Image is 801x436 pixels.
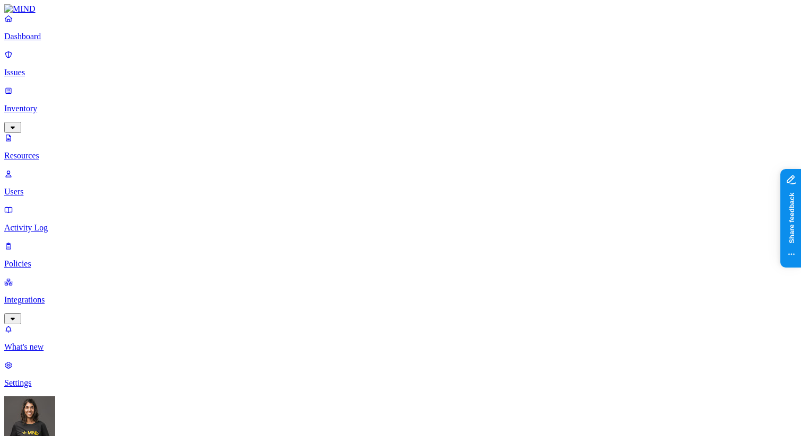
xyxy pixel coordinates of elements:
p: Users [4,187,797,197]
a: Integrations [4,277,797,323]
p: Dashboard [4,32,797,41]
a: Inventory [4,86,797,131]
a: Users [4,169,797,197]
p: Activity Log [4,223,797,233]
a: Settings [4,360,797,388]
a: Policies [4,241,797,269]
a: What's new [4,324,797,352]
p: What's new [4,342,797,352]
a: MIND [4,4,797,14]
a: Issues [4,50,797,77]
p: Policies [4,259,797,269]
p: Inventory [4,104,797,113]
a: Resources [4,133,797,161]
a: Dashboard [4,14,797,41]
p: Resources [4,151,797,161]
img: MIND [4,4,35,14]
p: Settings [4,378,797,388]
p: Issues [4,68,797,77]
p: Integrations [4,295,797,305]
a: Activity Log [4,205,797,233]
